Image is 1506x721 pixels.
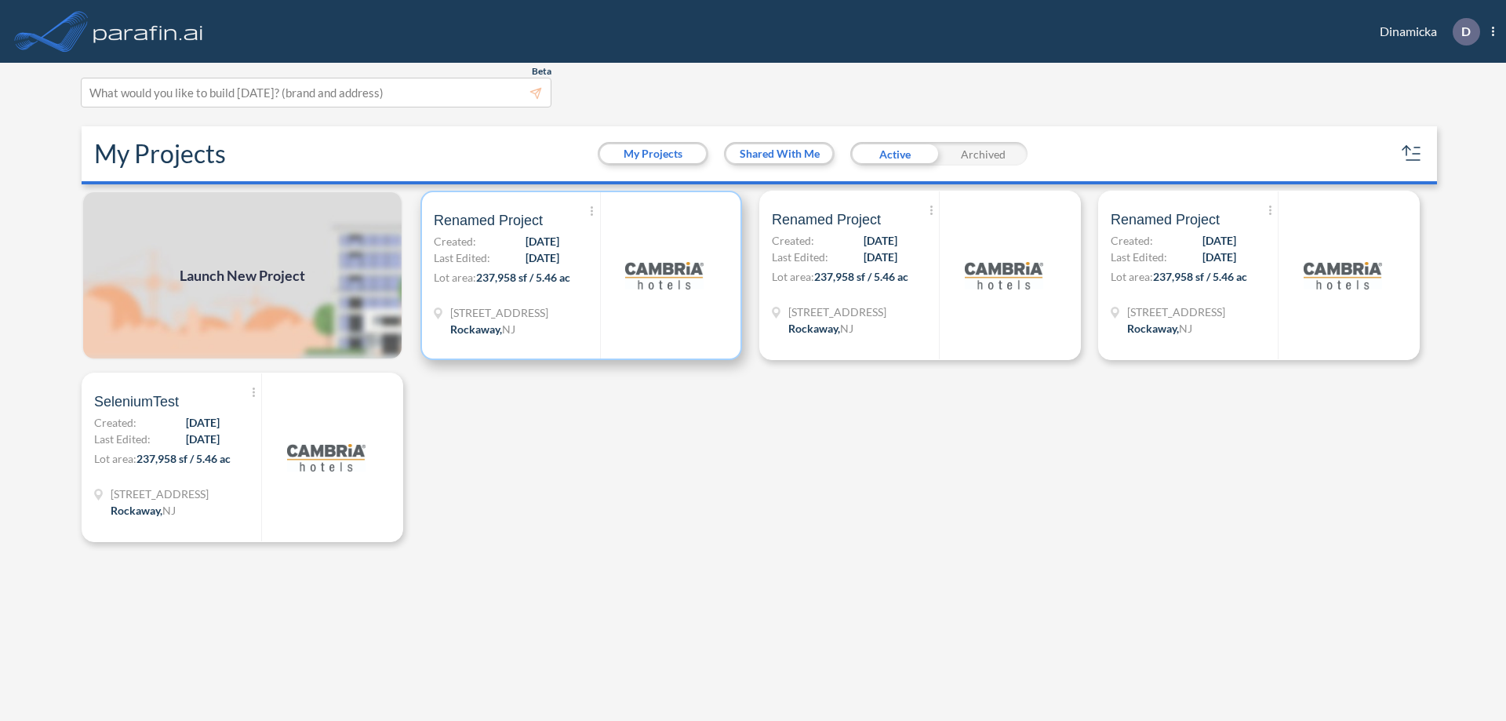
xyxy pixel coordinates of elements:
[1202,249,1236,265] span: [DATE]
[434,249,490,266] span: Last Edited:
[94,452,136,465] span: Lot area:
[1127,320,1192,337] div: Rockaway, NJ
[772,249,828,265] span: Last Edited:
[772,210,881,229] span: Renamed Project
[82,191,403,360] img: add
[180,265,305,286] span: Launch New Project
[82,191,403,360] a: Launch New Project
[600,144,706,163] button: My Projects
[814,270,908,283] span: 237,958 sf / 5.46 ac
[287,418,366,497] img: logo
[840,322,853,335] span: NJ
[450,304,548,321] span: 321 Mt Hope Ave
[434,233,476,249] span: Created:
[434,211,543,230] span: Renamed Project
[476,271,570,284] span: 237,958 sf / 5.46 ac
[1202,232,1236,249] span: [DATE]
[788,320,853,337] div: Rockaway, NJ
[450,322,502,336] span: Rockaway ,
[1399,141,1424,166] button: sort
[1111,232,1153,249] span: Created:
[502,322,515,336] span: NJ
[162,504,176,517] span: NJ
[1461,24,1471,38] p: D
[1111,210,1220,229] span: Renamed Project
[1111,270,1153,283] span: Lot area:
[1356,18,1494,46] div: Dinamicka
[111,504,162,517] span: Rockaway ,
[94,392,179,411] span: SeleniumTest
[1153,270,1247,283] span: 237,958 sf / 5.46 ac
[625,236,704,315] img: logo
[1111,249,1167,265] span: Last Edited:
[434,271,476,284] span: Lot area:
[864,232,897,249] span: [DATE]
[850,142,939,166] div: Active
[864,249,897,265] span: [DATE]
[1179,322,1192,335] span: NJ
[186,414,220,431] span: [DATE]
[450,321,515,337] div: Rockaway, NJ
[726,144,832,163] button: Shared With Me
[94,431,151,447] span: Last Edited:
[788,322,840,335] span: Rockaway ,
[111,502,176,519] div: Rockaway, NJ
[965,236,1043,315] img: logo
[772,270,814,283] span: Lot area:
[939,142,1028,166] div: Archived
[788,304,886,320] span: 321 Mt Hope Ave
[186,431,220,447] span: [DATE]
[526,233,559,249] span: [DATE]
[1127,322,1179,335] span: Rockaway ,
[1304,236,1382,315] img: logo
[111,486,209,502] span: 321 Mt Hope Ave
[1127,304,1225,320] span: 321 Mt Hope Ave
[94,139,226,169] h2: My Projects
[94,414,136,431] span: Created:
[532,65,551,78] span: Beta
[772,232,814,249] span: Created:
[136,452,231,465] span: 237,958 sf / 5.46 ac
[526,249,559,266] span: [DATE]
[90,16,206,47] img: logo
